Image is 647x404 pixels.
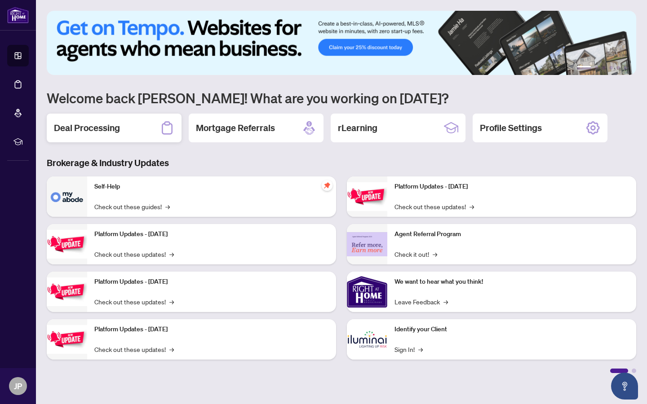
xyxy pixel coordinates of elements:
button: 1 [577,66,591,70]
p: Platform Updates - [DATE] [94,325,329,334]
img: Platform Updates - September 16, 2025 [47,230,87,258]
img: Platform Updates - June 23, 2025 [347,182,387,211]
span: → [443,297,448,307]
p: Agent Referral Program [394,229,629,239]
h3: Brokerage & Industry Updates [47,157,636,169]
a: Check out these guides!→ [94,202,170,211]
a: Sign In!→ [394,344,423,354]
p: We want to hear what you think! [394,277,629,287]
span: → [165,202,170,211]
a: Check it out!→ [394,249,437,259]
img: Platform Updates - July 21, 2025 [47,277,87,306]
p: Identify your Client [394,325,629,334]
p: Self-Help [94,182,329,192]
h2: rLearning [338,122,377,134]
button: Open asap [611,373,638,400]
img: Slide 0 [47,11,636,75]
span: → [418,344,423,354]
a: Check out these updates!→ [94,249,174,259]
a: Check out these updates!→ [394,202,474,211]
h2: Profile Settings [480,122,542,134]
span: → [169,249,174,259]
span: → [470,202,474,211]
button: 3 [602,66,606,70]
span: → [169,344,174,354]
h1: Welcome back [PERSON_NAME]! What are you working on [DATE]? [47,89,636,106]
a: Leave Feedback→ [394,297,448,307]
h2: Mortgage Referrals [196,122,275,134]
img: logo [7,7,29,23]
span: → [169,297,174,307]
button: 6 [624,66,627,70]
button: 4 [609,66,613,70]
span: → [433,249,437,259]
button: 2 [595,66,598,70]
a: Check out these updates!→ [94,297,174,307]
span: pushpin [322,180,332,191]
p: Platform Updates - [DATE] [394,182,629,192]
p: Platform Updates - [DATE] [94,277,329,287]
img: Identify your Client [347,319,387,360]
p: Platform Updates - [DATE] [94,229,329,239]
img: Platform Updates - July 8, 2025 [47,325,87,353]
span: JP [14,380,22,392]
h2: Deal Processing [54,122,120,134]
img: Agent Referral Program [347,232,387,257]
a: Check out these updates!→ [94,344,174,354]
button: 5 [616,66,620,70]
img: We want to hear what you think! [347,272,387,312]
img: Self-Help [47,176,87,217]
